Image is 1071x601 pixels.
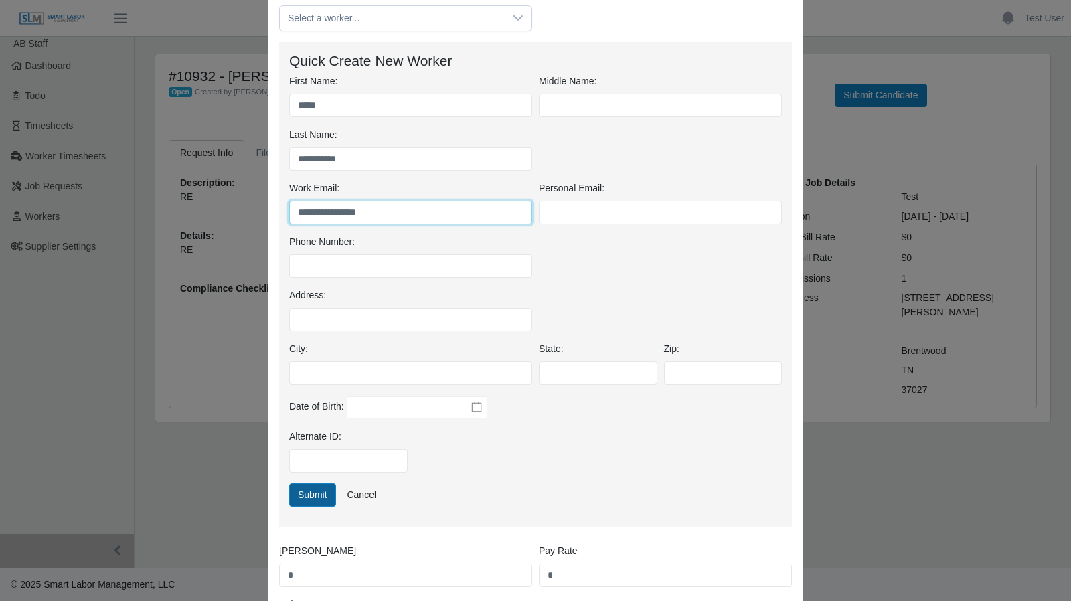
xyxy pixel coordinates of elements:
[289,52,782,69] h4: Quick Create New Worker
[539,544,578,558] label: Pay Rate
[539,342,564,356] label: State:
[338,483,385,507] a: Cancel
[664,342,679,356] label: Zip:
[289,74,337,88] label: First Name:
[11,11,499,25] body: Rich Text Area. Press ALT-0 for help.
[289,400,344,414] label: Date of Birth:
[289,181,339,195] label: Work Email:
[279,544,356,558] label: [PERSON_NAME]
[289,128,337,142] label: Last Name:
[289,235,355,249] label: Phone Number:
[539,181,604,195] label: Personal Email:
[289,483,336,507] button: Submit
[289,430,341,444] label: Alternate ID:
[539,74,596,88] label: Middle Name:
[289,288,326,303] label: Address:
[289,342,308,356] label: City:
